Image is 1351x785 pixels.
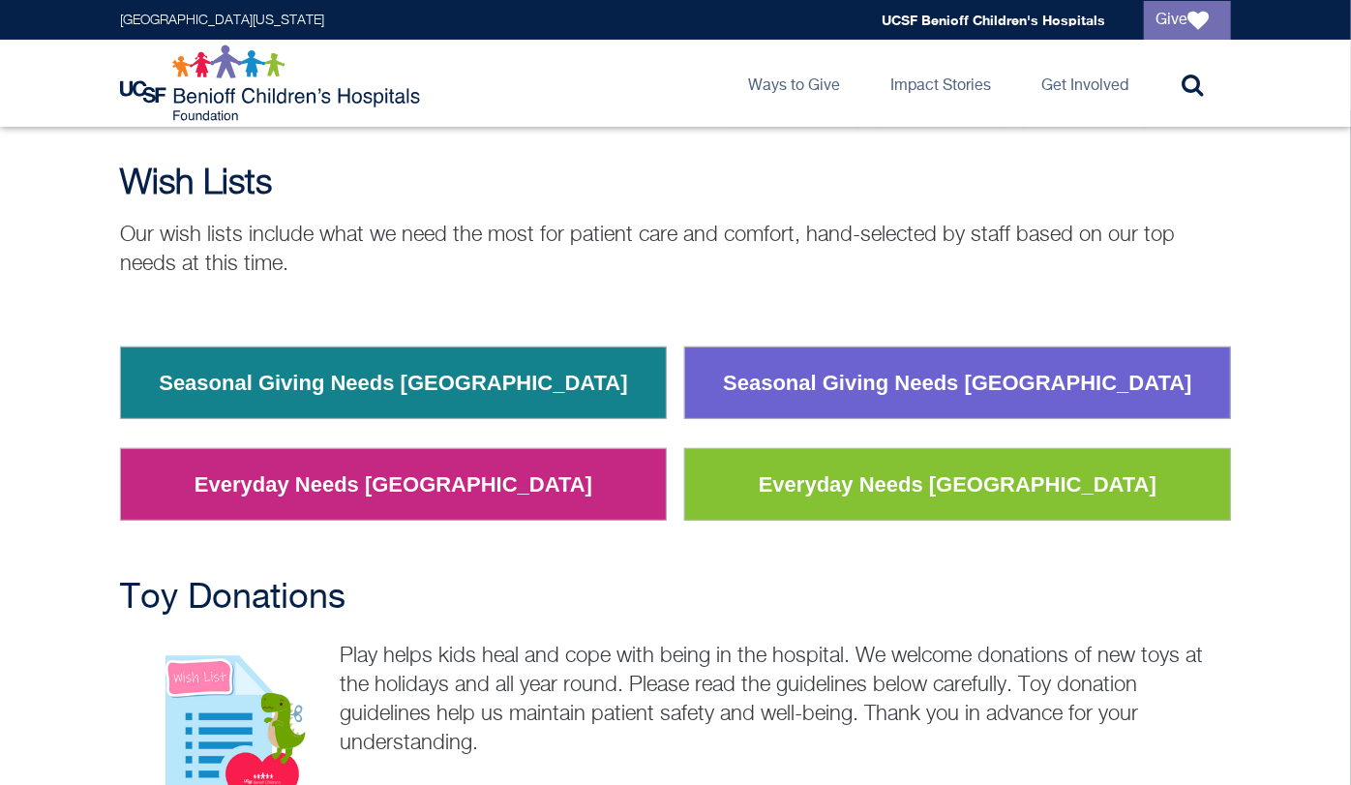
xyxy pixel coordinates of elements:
h2: Wish Lists [120,165,1231,203]
p: Play helps kids heal and cope with being in the hospital. We welcome donations of new toys at the... [120,642,1231,758]
a: Get Involved [1026,40,1144,127]
h2: Toy Donations [120,579,1231,618]
p: Our wish lists include what we need the most for patient care and comfort, hand-selected by staff... [120,221,1231,279]
a: Everyday Needs [GEOGRAPHIC_DATA] [180,460,607,510]
img: Logo for UCSF Benioff Children's Hospitals Foundation [120,45,425,122]
a: Give [1144,1,1231,40]
a: UCSF Benioff Children's Hospitals [882,12,1105,28]
a: Seasonal Giving Needs [GEOGRAPHIC_DATA] [144,358,643,408]
a: Seasonal Giving Needs [GEOGRAPHIC_DATA] [708,358,1207,408]
a: Everyday Needs [GEOGRAPHIC_DATA] [744,460,1171,510]
a: Impact Stories [875,40,1006,127]
a: [GEOGRAPHIC_DATA][US_STATE] [120,14,324,27]
a: Ways to Give [733,40,856,127]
